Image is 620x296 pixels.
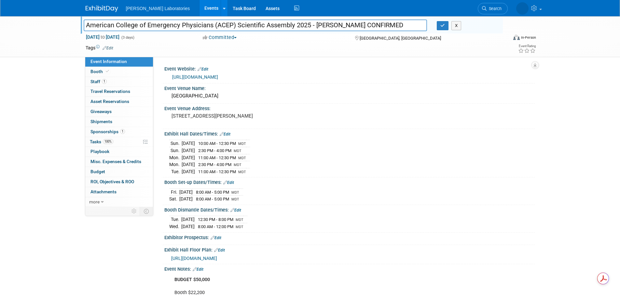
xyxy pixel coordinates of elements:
[120,129,125,134] span: 1
[200,34,239,41] button: Committed
[513,35,520,40] img: Format-Inperson.png
[238,156,246,160] span: MDT
[234,149,241,153] span: MDT
[198,148,231,153] span: 2:30 PM - 4:00 PM
[85,77,153,87] a: Staff1
[85,167,153,177] a: Budget
[169,161,182,168] td: Mon.
[182,168,195,175] td: [DATE]
[90,99,129,104] span: Asset Reservations
[85,147,153,157] a: Playbook
[193,267,203,272] a: Edit
[169,154,182,161] td: Mon.
[179,196,193,202] td: [DATE]
[102,79,107,84] span: 1
[171,256,217,261] a: [URL][DOMAIN_NAME]
[164,129,535,137] div: Exhibit Hall Dates/Times:
[516,2,529,15] img: Tisha Davis
[85,177,153,187] a: ROI, Objectives & ROO
[198,217,233,222] span: 12:30 PM - 8:00 PM
[198,141,236,146] span: 10:00 AM - 12:30 PM
[90,119,112,124] span: Shipments
[169,91,530,101] div: [GEOGRAPHIC_DATA]
[90,69,110,74] span: Booth
[169,147,182,154] td: Sun.
[164,205,535,213] div: Booth Dismantle Dates/Times:
[90,79,107,84] span: Staff
[518,45,536,48] div: Event Rating
[198,155,236,160] span: 11:00 AM - 12:30 PM
[103,46,113,50] a: Edit
[234,163,241,167] span: MDT
[487,6,502,11] span: Search
[172,74,218,80] a: [URL][DOMAIN_NAME]
[85,157,153,167] a: Misc. Expenses & Credits
[182,154,195,161] td: [DATE]
[86,34,120,40] span: [DATE] [DATE]
[238,170,246,174] span: MDT
[129,207,140,215] td: Personalize Event Tab Strip
[85,107,153,117] a: Giveaways
[86,45,113,51] td: Tags
[182,147,195,154] td: [DATE]
[214,248,225,252] a: Edit
[100,34,106,40] span: to
[90,169,105,174] span: Budget
[164,64,535,72] div: Event Website:
[103,139,113,144] span: 100%
[469,34,536,44] div: Event Format
[198,162,231,167] span: 2:30 PM - 4:00 PM
[90,89,130,94] span: Travel Reservations
[238,142,246,146] span: MDT
[164,177,535,186] div: Booth Set-up Dates/Times:
[85,127,153,137] a: Sponsorships1
[121,35,134,40] span: (3 days)
[521,35,536,40] div: In-Person
[198,169,236,174] span: 11:00 AM - 12:30 PM
[220,132,230,136] a: Edit
[236,218,243,222] span: MDT
[181,216,195,223] td: [DATE]
[90,179,134,184] span: ROI, Objectives & ROO
[164,245,535,253] div: Exhibit Hall Floor Plan:
[360,36,441,41] span: [GEOGRAPHIC_DATA], [GEOGRAPHIC_DATA]
[85,117,153,127] a: Shipments
[169,168,182,175] td: Tue.
[169,140,182,147] td: Sun.
[90,59,127,64] span: Event Information
[90,129,125,134] span: Sponsorships
[182,140,195,147] td: [DATE]
[182,161,195,168] td: [DATE]
[223,180,234,185] a: Edit
[231,197,239,201] span: MDT
[196,197,229,201] span: 8:00 AM - 5:00 PM
[451,21,462,30] button: X
[174,277,210,282] b: BUDGET $50,000
[164,264,535,273] div: Event Notes:
[140,207,153,215] td: Toggle Event Tabs
[181,223,195,230] td: [DATE]
[478,3,508,14] a: Search
[85,97,153,107] a: Asset Reservations
[164,84,535,92] div: Event Venue Name:
[85,137,153,147] a: Tasks100%
[85,187,153,197] a: Attachments
[179,188,193,196] td: [DATE]
[89,199,100,204] span: more
[164,104,535,112] div: Event Venue Address:
[90,109,112,114] span: Giveaways
[90,159,141,164] span: Misc. Expenses & Credits
[85,87,153,97] a: Travel Reservations
[231,190,239,195] span: MDT
[236,225,243,229] span: MDT
[164,233,535,241] div: Exhibitor Prospectus:
[169,216,181,223] td: Tue.
[196,190,229,195] span: 8:00 AM - 5:00 PM
[85,57,153,67] a: Event Information
[169,223,181,230] td: Wed.
[90,189,117,194] span: Attachments
[126,6,190,11] span: [PERSON_NAME] Laboratories
[169,188,179,196] td: Fri.
[106,70,109,73] i: Booth reservation complete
